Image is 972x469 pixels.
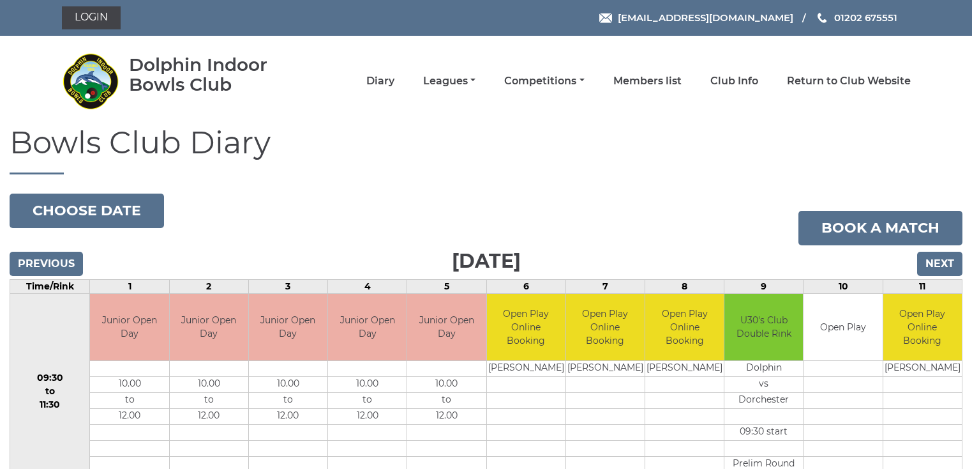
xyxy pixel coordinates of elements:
[328,393,407,409] td: to
[407,377,486,393] td: 10.00
[407,294,486,361] td: Junior Open Day
[724,393,803,409] td: Dorchester
[883,279,962,293] td: 11
[504,74,584,88] a: Competitions
[10,194,164,228] button: Choose date
[90,294,168,361] td: Junior Open Day
[249,294,327,361] td: Junior Open Day
[883,294,962,361] td: Open Play Online Booking
[816,10,897,25] a: Phone us 01202 675551
[170,393,248,409] td: to
[10,126,962,174] h1: Bowls Club Diary
[883,361,962,377] td: [PERSON_NAME]
[62,52,119,110] img: Dolphin Indoor Bowls Club
[249,409,327,425] td: 12.00
[787,74,911,88] a: Return to Club Website
[90,377,168,393] td: 10.00
[90,393,168,409] td: to
[407,279,486,293] td: 5
[599,13,612,23] img: Email
[724,361,803,377] td: Dolphin
[328,294,407,361] td: Junior Open Day
[248,279,327,293] td: 3
[249,377,327,393] td: 10.00
[423,74,475,88] a: Leagues
[169,279,248,293] td: 2
[599,10,793,25] a: Email [EMAIL_ADDRESS][DOMAIN_NAME]
[90,279,169,293] td: 1
[645,279,724,293] td: 8
[328,279,407,293] td: 4
[90,409,168,425] td: 12.00
[565,279,645,293] td: 7
[170,409,248,425] td: 12.00
[407,409,486,425] td: 12.00
[170,377,248,393] td: 10.00
[618,12,793,24] span: [EMAIL_ADDRESS][DOMAIN_NAME]
[249,393,327,409] td: to
[917,252,962,276] input: Next
[407,393,486,409] td: to
[62,6,121,29] a: Login
[10,279,90,293] td: Time/Rink
[724,294,803,361] td: U30's Club Double Rink
[328,377,407,393] td: 10.00
[710,74,758,88] a: Club Info
[798,211,962,245] a: Book a match
[487,294,565,361] td: Open Play Online Booking
[834,12,897,24] span: 01202 675551
[566,361,645,377] td: [PERSON_NAME]
[328,409,407,425] td: 12.00
[645,294,724,361] td: Open Play Online Booking
[724,425,803,441] td: 09:30 start
[10,252,83,276] input: Previous
[613,74,682,88] a: Members list
[724,279,804,293] td: 9
[486,279,565,293] td: 6
[818,13,826,23] img: Phone us
[366,74,394,88] a: Diary
[724,377,803,393] td: vs
[645,361,724,377] td: [PERSON_NAME]
[804,294,882,361] td: Open Play
[170,294,248,361] td: Junior Open Day
[566,294,645,361] td: Open Play Online Booking
[487,361,565,377] td: [PERSON_NAME]
[129,55,304,95] div: Dolphin Indoor Bowls Club
[804,279,883,293] td: 10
